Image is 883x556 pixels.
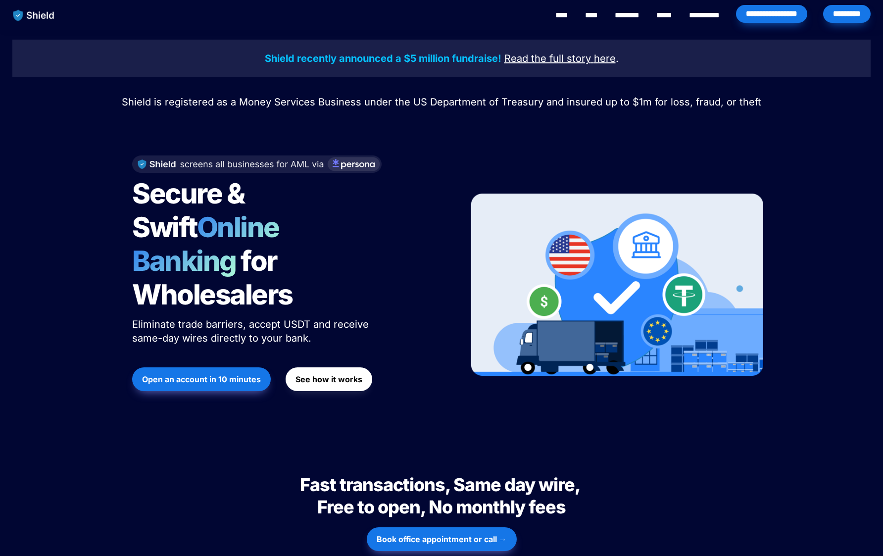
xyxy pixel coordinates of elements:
button: Book office appointment or call → [367,527,517,551]
img: website logo [8,5,59,26]
span: Shield is registered as a Money Services Business under the US Department of Treasury and insured... [122,96,761,108]
strong: Shield recently announced a $5 million fundraise! [265,52,501,64]
button: Open an account in 10 minutes [132,367,271,391]
u: here [594,52,616,64]
span: . [616,52,619,64]
a: See how it works [286,362,372,396]
span: Fast transactions, Same day wire, Free to open, No monthly fees [300,474,583,518]
strong: Book office appointment or call → [377,534,507,544]
button: See how it works [286,367,372,391]
span: Eliminate trade barriers, accept USDT and receive same-day wires directly to your bank. [132,318,372,344]
a: Book office appointment or call → [367,522,517,556]
a: Open an account in 10 minutes [132,362,271,396]
strong: See how it works [295,374,362,384]
a: here [594,54,616,64]
span: Secure & Swift [132,177,249,244]
strong: Open an account in 10 minutes [142,374,261,384]
a: Read the full story [504,54,591,64]
span: for Wholesalers [132,244,293,311]
span: Online Banking [132,210,289,278]
u: Read the full story [504,52,591,64]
